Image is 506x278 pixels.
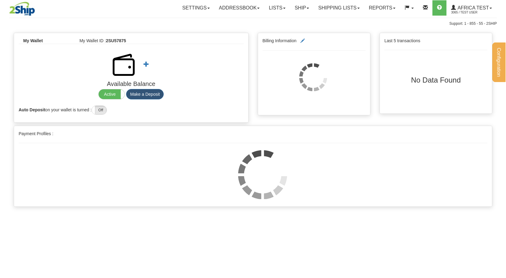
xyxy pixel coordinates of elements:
a: Lists [264,0,290,16]
a: Ship [290,0,314,16]
button: Configuration [492,43,505,82]
iframe: chat widget [492,108,505,170]
div: Available Balance [14,80,248,88]
img: logo3065.jpg [9,2,35,17]
div: Billing Information [258,33,370,61]
a: Settings [178,0,214,16]
img: loader.gif [299,63,327,91]
div: Payment Profiles : [14,126,492,154]
h3: No Data Found [384,76,487,84]
div: Last 5 transactions [380,33,492,92]
button: Make a Deposit [126,89,164,99]
div: on your wallet is turned : [14,102,248,115]
a: Africa Test 3065 / TEST USER [446,0,497,16]
b: Auto Deposit [19,107,45,112]
b: 2SU57875 [106,38,126,43]
span: 3065 / TEST USER [451,9,497,16]
label: Off [92,106,107,114]
img: wallet.png [109,50,138,80]
span: Africa Test [456,5,489,10]
div: Support: 1 - 855 - 55 - 2SHIP [9,21,497,26]
img: loader.gif [238,150,287,199]
a: Reports [364,0,400,16]
label: Active [99,89,125,99]
a: Shipping lists [314,0,364,16]
a: Addressbook [214,0,264,16]
div: My Wallet ID : [75,38,243,44]
b: My Wallet [23,38,43,43]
